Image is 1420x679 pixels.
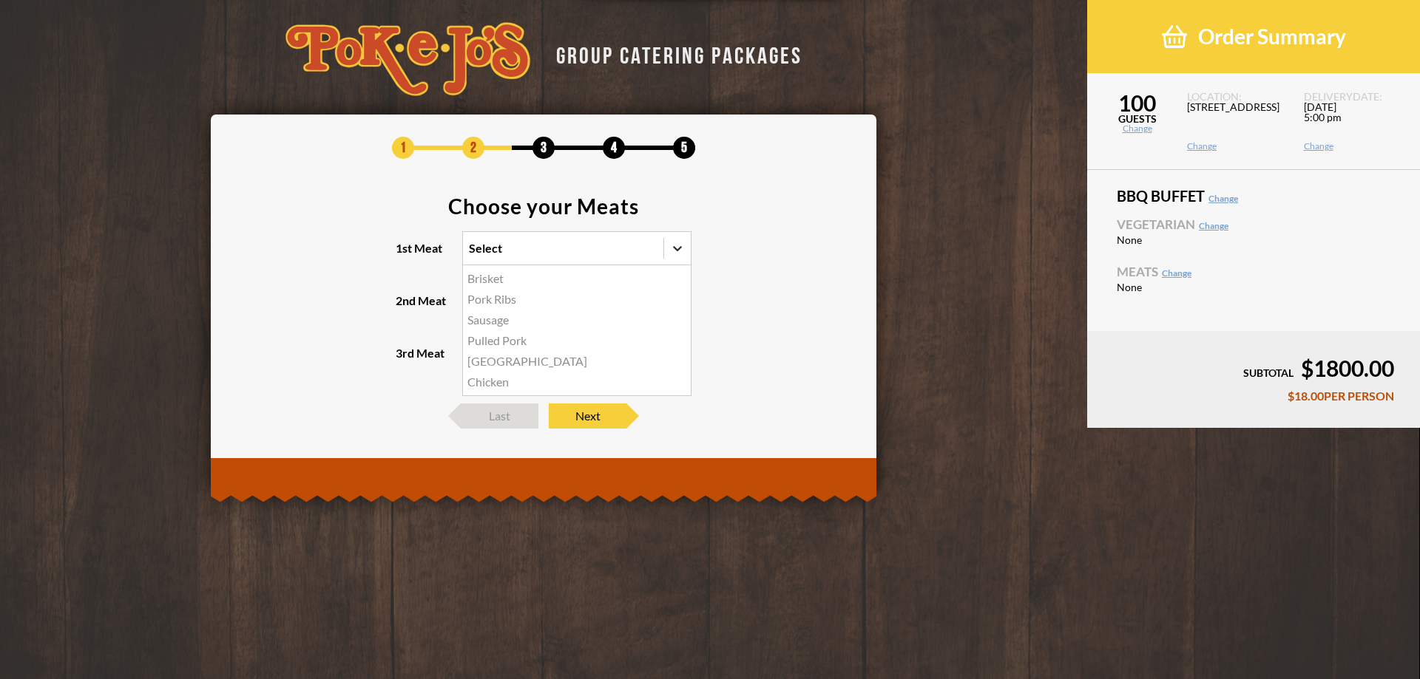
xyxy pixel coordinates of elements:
[545,38,802,67] div: GROUP CATERING PACKAGES
[448,196,639,216] div: Choose your Meats
[463,351,691,372] div: [GEOGRAPHIC_DATA]
[1087,124,1187,133] a: Change
[463,310,691,330] div: Sausage
[1087,114,1187,124] span: GUESTS
[396,231,692,265] label: 1st Meat
[463,268,691,289] div: Brisket
[461,403,538,429] span: Last
[1117,265,1390,278] span: Meats
[463,372,691,392] div: Chicken
[1162,267,1191,279] a: Change
[285,22,530,96] img: logo-34603ddf.svg
[1087,92,1187,114] span: 100
[1304,92,1402,102] span: DELIVERY DATE:
[1243,366,1294,379] span: SUBTOTAL
[1117,234,1390,247] li: None
[1198,24,1346,50] span: Order Summary
[469,242,502,254] div: Select
[463,289,691,310] div: Pork Ribs
[532,137,555,159] span: 3
[1117,282,1390,294] li: None
[1187,102,1285,142] span: [STREET_ADDRESS]
[1117,218,1390,231] span: Vegetarian
[1208,193,1238,204] a: Change
[1187,142,1285,151] a: Change
[603,137,625,159] span: 4
[396,336,692,370] label: 3rd Meat
[549,403,626,429] span: Next
[396,284,692,318] label: 2nd Meat
[462,137,484,159] span: 2
[463,330,691,351] div: Pulled Pork
[1162,24,1187,50] img: shopping-basket-3cad201a.png
[1113,390,1394,402] div: $18.00 PER PERSON
[1113,357,1394,379] div: $1800.00
[1304,102,1402,142] span: [DATE] 5:00 pm
[1187,92,1285,102] span: LOCATION:
[1199,220,1228,231] a: Change
[673,137,695,159] span: 5
[1117,188,1390,203] span: BBQ Buffet
[392,137,414,159] span: 1
[1304,142,1402,151] a: Change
